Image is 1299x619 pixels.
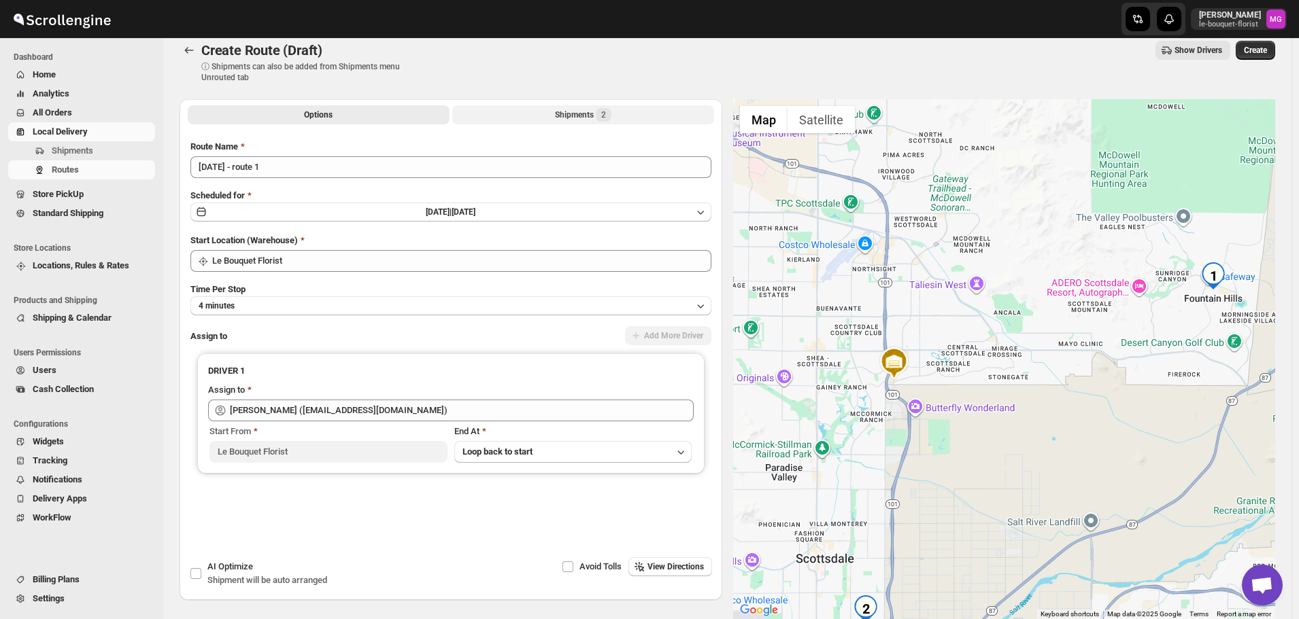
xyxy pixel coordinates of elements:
a: Terms (opens in new tab) [1190,610,1209,618]
button: Routes [180,41,199,60]
span: Widgets [33,436,64,446]
span: Store PickUp [33,189,84,199]
span: Loop back to start [462,446,533,457]
span: Delivery Apps [33,493,87,503]
span: Melody Gluth [1266,10,1285,29]
img: ScrollEngine [11,2,113,36]
div: End At [454,425,692,438]
span: Billing Plans [33,574,80,584]
input: Search assignee [230,400,694,421]
span: Options [304,109,333,120]
button: [DATE]|[DATE] [190,202,711,222]
button: Tracking [8,451,155,470]
text: MG [1270,15,1282,24]
span: Products and Shipping [14,295,156,306]
button: Shipments [8,141,155,160]
button: Notifications [8,470,155,489]
input: Eg: Bengaluru Route [190,156,711,178]
span: Routes [52,164,79,175]
button: Show street map [740,106,788,133]
p: [PERSON_NAME] [1199,10,1261,20]
a: Open this area in Google Maps (opens a new window) [737,601,781,619]
span: Avoid Tolls [579,561,622,571]
span: Start Location (Warehouse) [190,235,298,245]
span: AI Optimize [207,561,253,571]
span: 4 minutes [199,300,235,311]
span: Time Per Stop [190,284,246,294]
button: All Route Options [188,105,450,124]
span: Settings [33,593,65,603]
button: All Orders [8,103,155,122]
button: View Directions [628,557,712,576]
span: [DATE] [452,207,475,217]
button: Routes [8,160,155,179]
button: Settings [8,589,155,608]
span: Cash Collection [33,384,94,394]
span: Show Drivers [1175,45,1222,56]
div: All Route Options [180,129,722,556]
span: Route Name [190,141,238,152]
button: Cash Collection [8,380,155,399]
span: Locations, Rules & Rates [33,260,129,270]
button: Widgets [8,432,155,451]
img: Google [737,601,781,619]
span: Users Permissions [14,347,156,358]
button: Users [8,361,155,380]
span: Users [33,365,56,375]
div: Shipments [555,108,611,122]
div: 1 [1200,262,1227,289]
span: Home [33,69,56,79]
span: Shipping & Calendar [33,313,112,323]
h3: DRIVER 1 [208,364,694,378]
span: Assign to [190,331,227,341]
p: le-bouquet-florist [1199,20,1261,29]
button: Locations, Rules & Rates [8,256,155,275]
span: Create Route (Draft) [201,42,322,58]
span: Standard Shipping [33,208,103,218]
button: Billing Plans [8,570,155,589]
span: Shipment will be auto arranged [207,575,327,585]
button: Delivery Apps [8,489,155,508]
span: Configurations [14,419,156,429]
button: 4 minutes [190,296,711,315]
span: Store Locations [14,243,156,253]
span: Notifications [33,474,82,484]
span: Start From [209,426,251,436]
button: User menu [1191,8,1287,30]
div: Assign to [208,383,245,397]
a: Report a map error [1217,610,1271,618]
button: Loop back to start [454,441,692,463]
span: Dashboard [14,52,156,63]
p: ⓘ Shipments can also be added from Shipments menu Unrouted tab [201,61,416,83]
span: 2 [601,109,606,120]
span: Tracking [33,455,67,465]
button: WorkFlow [8,508,155,527]
button: Show Drivers [1155,41,1230,60]
span: Analytics [33,88,69,99]
span: Map data ©2025 Google [1107,610,1181,618]
span: Shipments [52,145,93,156]
button: Shipping & Calendar [8,308,155,328]
span: Scheduled for [190,190,245,200]
span: All Orders [33,107,72,118]
span: Create [1244,45,1267,56]
div: Open chat [1242,565,1283,605]
button: Create [1236,41,1275,60]
input: Search location [212,250,711,272]
span: WorkFlow [33,512,71,523]
button: Selected Shipments [452,105,714,124]
button: Keyboard shortcuts [1041,609,1099,619]
button: Home [8,65,155,84]
button: Map camera controls [1241,576,1268,603]
span: View Directions [647,561,704,572]
span: Local Delivery [33,126,88,137]
button: Show satellite imagery [788,106,855,133]
button: Analytics [8,84,155,103]
span: [DATE] | [426,207,452,217]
